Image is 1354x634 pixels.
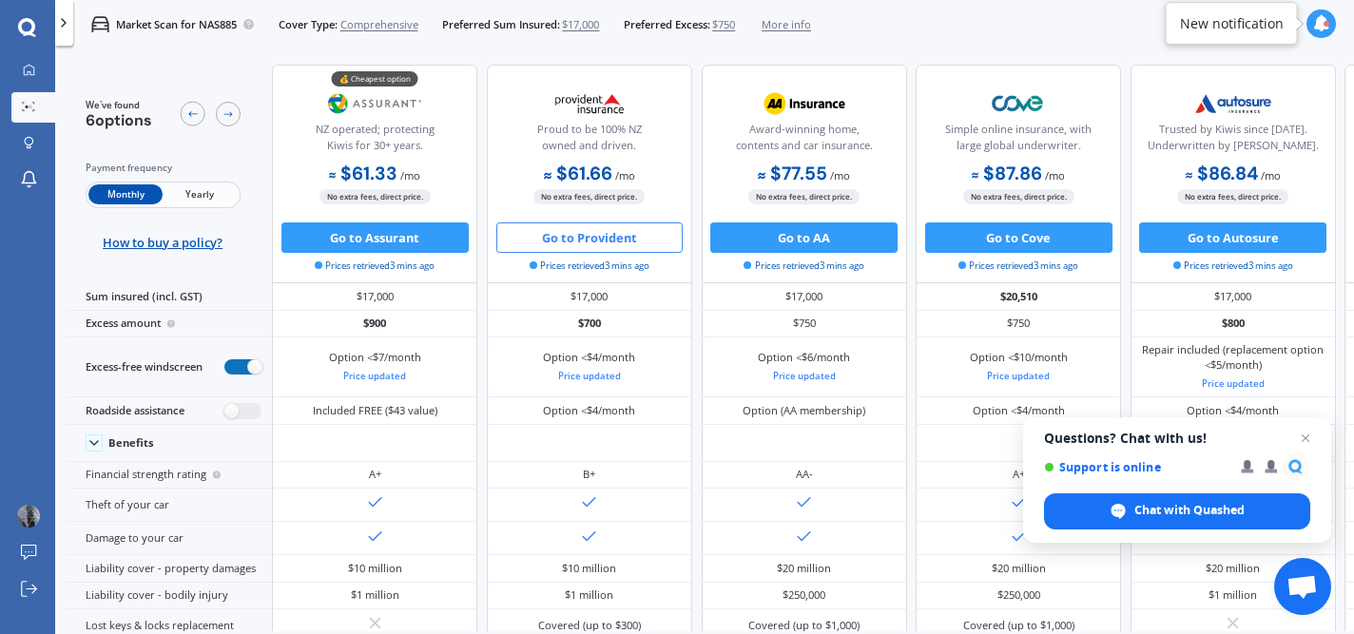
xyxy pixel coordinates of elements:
div: Price updated [970,369,1068,384]
span: Prices retrieved 3 mins ago [530,259,649,273]
div: B+ [583,467,595,482]
span: Monthly [88,184,163,204]
span: Support is online [1044,460,1228,474]
div: Chat with Quashed [1044,493,1310,529]
button: Go to Autosure [1139,222,1326,253]
button: Go to AA [710,222,898,253]
div: Option <$4/month [543,350,635,383]
span: More info [762,17,811,32]
img: AA.webp [754,85,855,123]
b: $61.66 [544,162,611,185]
div: Price updated [1142,376,1325,392]
span: Preferred Excess: [624,17,710,32]
img: Provident.png [539,85,640,123]
img: Autosure.webp [1183,85,1284,123]
span: How to buy a policy? [103,235,222,250]
span: Prices retrieved 3 mins ago [958,259,1078,273]
div: $250,000 [997,587,1040,603]
div: $10 million [562,561,616,576]
div: Financial strength rating [67,462,272,489]
div: Option <$6/month [758,350,850,383]
span: $17,000 [562,17,599,32]
div: $20 million [777,561,831,576]
span: Prices retrieved 3 mins ago [315,259,435,273]
div: $20 million [992,561,1046,576]
span: Chat with Quashed [1134,502,1245,519]
span: 6 options [86,110,152,130]
div: Roadside assistance [67,397,272,425]
span: / mo [615,168,635,183]
div: $1 million [351,587,399,603]
div: Option <$4/month [1187,403,1279,418]
span: / mo [830,168,850,183]
div: 💰 Cheapest option [332,71,418,86]
img: Cove.webp [968,85,1069,123]
div: Option <$4/month [543,403,635,418]
span: Questions? Chat with us! [1044,431,1310,446]
img: car.f15378c7a67c060ca3f3.svg [91,15,109,33]
div: Liability cover - bodily injury [67,583,272,609]
b: $86.84 [1186,162,1258,185]
div: $800 [1131,311,1336,337]
span: No extra fees, direct price. [748,189,860,203]
span: Yearly [163,184,237,204]
div: Award-winning home, contents and car insurance. [714,122,893,160]
div: $17,000 [272,283,477,310]
div: $17,000 [487,283,692,310]
button: Go to Cove [925,222,1112,253]
div: $750 [702,311,907,337]
div: Sum insured (incl. GST) [67,283,272,310]
div: Open chat [1274,558,1331,615]
div: Covered (up to $1,000) [963,618,1074,633]
div: A+ [369,467,381,482]
div: Included FREE ($43 value) [313,403,437,418]
span: Prices retrieved 3 mins ago [744,259,863,273]
img: 08fe39975f99bb80b3af8a1c3968ce12 [17,505,40,528]
img: Assurant.png [325,85,426,123]
div: Option <$4/month [973,403,1065,418]
div: AA- [796,467,813,482]
div: Covered (up to $1,000) [748,618,860,633]
div: $17,000 [1131,283,1336,310]
div: Simple online insurance, with large global underwriter. [929,122,1108,160]
b: $77.55 [758,162,826,185]
span: Prices retrieved 3 mins ago [1173,259,1293,273]
div: $1 million [565,587,613,603]
span: / mo [1261,168,1281,183]
div: $700 [487,311,692,337]
span: No extra fees, direct price. [963,189,1074,203]
div: $20 million [1206,561,1260,576]
div: $900 [272,311,477,337]
div: Option (AA membership) [743,403,865,418]
span: We've found [86,99,152,112]
b: $61.33 [329,162,397,185]
div: New notification [1180,14,1284,33]
div: Excess-free windscreen [67,337,272,397]
span: / mo [1045,168,1065,183]
div: Covered (up to $300) [538,618,641,633]
div: A+ [1013,467,1025,482]
span: Preferred Sum Insured: [442,17,560,32]
p: Market Scan for NAS885 [116,17,237,32]
div: Option <$10/month [970,350,1068,383]
span: Cover Type: [279,17,338,32]
div: Theft of your car [67,489,272,522]
div: NZ operated; protecting Kiwis for 30+ years. [285,122,464,160]
span: / mo [400,168,420,183]
span: No extra fees, direct price. [533,189,645,203]
div: Price updated [543,369,635,384]
div: $1 million [1209,587,1257,603]
div: Trusted by Kiwis since [DATE]. Underwritten by [PERSON_NAME]. [1144,122,1323,160]
div: Proud to be 100% NZ owned and driven. [500,122,679,160]
div: Price updated [329,369,421,384]
div: $20,510 [916,283,1121,310]
div: Payment frequency [86,161,241,176]
span: No extra fees, direct price. [1177,189,1288,203]
div: Option <$7/month [329,350,421,383]
button: Go to Assurant [281,222,469,253]
div: $17,000 [702,283,907,310]
div: $750 [916,311,1121,337]
b: $87.86 [972,162,1042,185]
span: No extra fees, direct price. [319,189,431,203]
div: $10 million [348,561,402,576]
